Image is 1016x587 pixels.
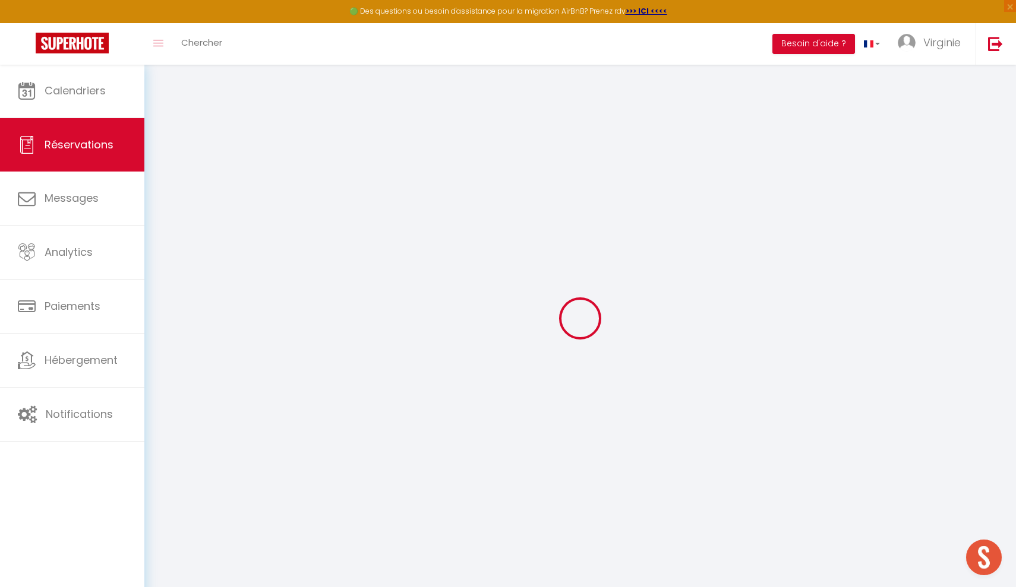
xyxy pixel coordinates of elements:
span: Messages [45,191,99,205]
a: ... Virginie [889,23,976,65]
span: Paiements [45,299,100,313]
span: Notifications [46,407,113,421]
a: >>> ICI <<<< [626,6,667,16]
button: Besoin d'aide ? [772,34,855,54]
span: Analytics [45,245,93,259]
span: Virginie [923,35,961,50]
img: logout [988,36,1003,51]
span: Hébergement [45,353,118,367]
a: Chercher [172,23,231,65]
img: Super Booking [36,33,109,53]
div: Ouvrir le chat [966,540,1002,575]
span: Réservations [45,137,113,152]
img: ... [898,34,916,52]
span: Chercher [181,36,222,49]
span: Calendriers [45,83,106,98]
